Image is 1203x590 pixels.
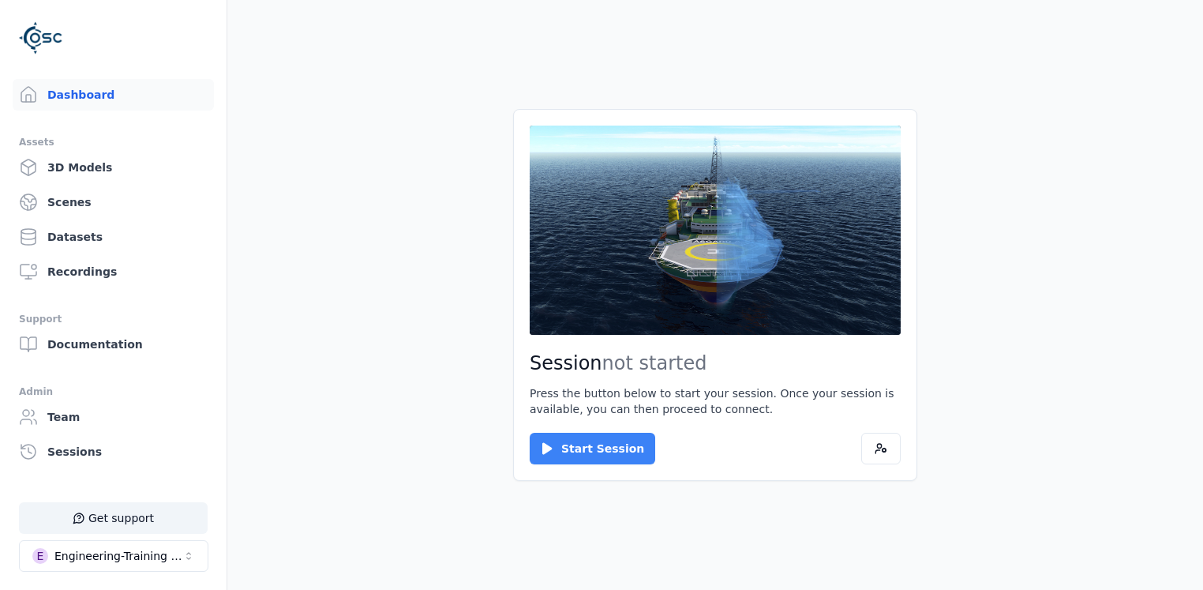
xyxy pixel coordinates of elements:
[19,382,208,401] div: Admin
[32,548,48,564] div: E
[13,436,214,468] a: Sessions
[602,352,707,374] span: not started
[13,401,214,433] a: Team
[19,133,208,152] div: Assets
[19,310,208,329] div: Support
[530,433,655,464] button: Start Session
[530,351,901,376] h2: Session
[54,548,182,564] div: Engineering-Training (SSO Staging)
[19,16,63,60] img: Logo
[19,502,208,534] button: Get support
[19,540,208,572] button: Select a workspace
[13,329,214,360] a: Documentation
[13,152,214,183] a: 3D Models
[13,256,214,287] a: Recordings
[13,79,214,111] a: Dashboard
[13,186,214,218] a: Scenes
[13,221,214,253] a: Datasets
[530,385,901,417] p: Press the button below to start your session. Once your session is available, you can then procee...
